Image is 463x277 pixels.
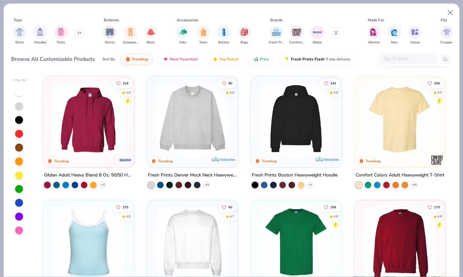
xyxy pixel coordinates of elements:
img: Shorts Image [106,28,114,36]
div: Accessories [177,17,198,23]
span: + 37 [100,183,105,187]
span: 108 [330,205,336,209]
img: Totes Image [200,28,207,36]
button: Fresh Prints Flash5 day delivery [279,54,355,65]
span: Shirts [15,40,24,45]
button: filter button [123,26,138,45]
span: Women [368,40,380,45]
span: 216 [123,81,128,85]
span: Bags [241,40,248,45]
span: 60 [228,205,232,209]
button: filter button [408,26,422,45]
span: + 10 [204,183,209,187]
button: Like [320,79,339,88]
span: Hats [179,40,186,45]
div: filter for Totes [197,26,210,45]
img: Sweatpants Image [127,28,134,36]
button: Like [320,202,339,212]
span: Price [260,57,269,62]
span: Sweatpants [123,40,138,45]
img: f5d85501-0dbb-4ee4-b115-c08fa3845d83 [153,83,231,154]
div: Tops [13,17,22,23]
span: 235 [123,205,128,209]
div: filter for Comfort Colors [289,26,304,45]
div: Fits [441,17,447,23]
span: Top Rated [219,57,238,62]
img: Unisex Image [411,28,419,36]
div: Filter By [13,78,27,83]
button: filter button [269,26,284,45]
img: 91acfc32-fd48-4d6b-bdad-a4c1a30ac3fc [257,83,335,154]
img: Comfort Colors Image [292,27,302,37]
div: Fresh Prints Denver Mock Neck Heavyweight Sweatshirt [148,171,237,179]
span: 242 [330,81,336,85]
button: Like [424,202,443,212]
div: filter for Hats [176,26,189,45]
button: filter button [388,26,401,45]
div: filter for Cropped [440,26,453,45]
span: Fresh Prints [269,40,284,45]
span: Totes [199,40,207,45]
div: filter for Bottles [217,26,230,45]
div: Sort By [102,56,115,62]
div: 4.8 [334,214,338,219]
button: filter button [103,26,116,45]
img: Women Image [370,28,378,36]
button: Trending [120,54,153,65]
img: TopRated.gif [213,57,218,62]
img: Gildan logo [119,153,132,167]
div: Gildan Adult Heavy Blend 8 Oz. 50/50 Hooded Sweatshirt [44,171,133,179]
div: Browse All Customizable Products [11,55,95,63]
span: + 9 [309,183,312,187]
div: filter for Shirts [13,26,26,45]
span: Most Favorited [170,57,197,62]
span: Gildan [313,40,322,45]
button: filter button [144,26,157,45]
div: filter for Bags [238,26,251,45]
div: Brands [270,17,283,23]
div: filter for Tanks [54,26,67,45]
span: Skirts [147,40,155,45]
button: Like [219,202,236,212]
div: Made For [368,17,384,23]
button: Like [424,79,443,88]
button: Most Favorited [158,54,202,65]
img: 029b8af0-80e6-406f-9fdc-fdf898547912 [361,83,439,154]
img: Shirts Image [16,28,23,36]
div: 4.8 [334,90,338,95]
button: filter button [311,26,324,45]
button: filter button [197,26,210,45]
span: 5 day delivery [326,56,350,63]
span: + 60 [412,183,417,187]
img: flash.gif [284,57,289,62]
div: 4.8 [126,90,130,95]
div: 4.8 [126,214,130,219]
div: filter for Women [367,26,381,45]
div: filter for Gildan [311,26,324,45]
div: 4.7 [230,214,234,219]
img: Men Image [391,28,398,36]
div: Comfort Colors Adult Heavyweight T-Shirt [356,171,444,179]
div: filter for Skirts [144,26,157,45]
img: Bags Image [241,28,248,36]
div: filter for Unisex [408,26,422,45]
button: filter button [367,26,381,45]
button: filter button [238,26,251,45]
span: Unisex [410,40,420,45]
span: Cropped [440,40,453,45]
img: Hats Image [179,28,187,36]
span: Fresh Prints Flash [291,57,325,62]
img: Tanks Image [57,28,64,36]
div: filter for Fresh Prints [269,26,284,45]
button: filter button [440,26,453,45]
span: Trending [132,57,148,62]
button: Price [248,54,274,65]
span: Hoodies [34,40,46,45]
button: Like [113,79,132,88]
input: Try "T-Shirt" [383,55,434,63]
div: filter for Men [388,26,401,45]
button: filter button [34,26,47,45]
button: Top Rated [208,54,243,65]
img: 01756b78-01f6-4cc6-8d8a-3c30c1a0c8ac [49,83,127,154]
button: Like [113,202,132,212]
